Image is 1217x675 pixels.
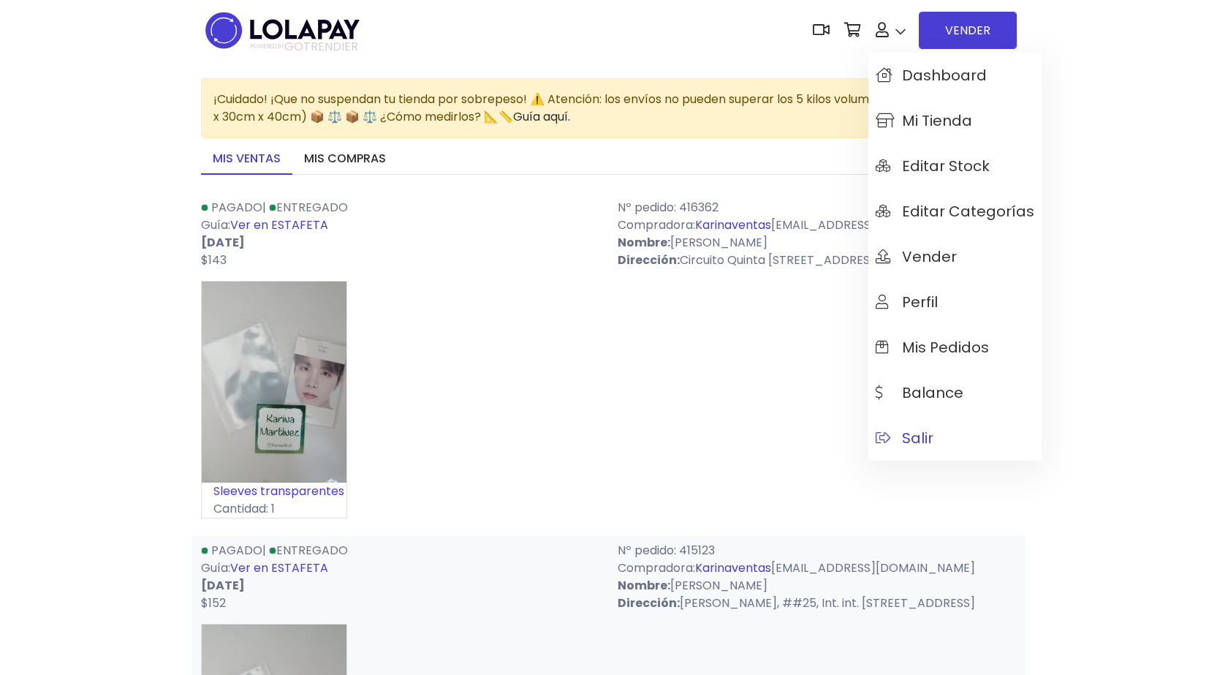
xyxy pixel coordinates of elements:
[618,252,680,268] strong: Dirección:
[211,199,262,216] span: Pagado
[868,370,1042,415] a: Balance
[618,577,670,594] strong: Nombre:
[618,559,1017,577] p: Compradora: [EMAIL_ADDRESS][DOMAIN_NAME]
[192,199,609,269] div: | Guía:
[876,67,987,83] span: Dashboard
[876,203,1034,219] span: Editar Categorías
[292,144,398,175] a: Mis compras
[876,385,963,401] span: Balance
[230,559,328,576] a: Ver en ESTAFETA
[868,279,1042,325] a: Perfil
[919,12,1017,49] a: VENDER
[213,483,344,499] a: Sleeves transparentes
[868,189,1042,234] a: Editar Categorías
[618,199,1017,216] p: Nº pedido: 416362
[201,144,292,175] a: Mis ventas
[202,500,346,518] p: Cantidad: 1
[868,143,1042,189] a: Editar Stock
[201,595,226,611] span: $152
[868,234,1042,279] a: Vender
[201,252,227,268] span: $143
[868,415,1042,461] a: Salir
[201,7,364,53] img: logo
[868,325,1042,370] a: Mis pedidos
[201,234,600,252] p: [DATE]
[876,430,933,446] span: Salir
[192,542,609,612] div: | Guía:
[618,577,1017,595] p: [PERSON_NAME]
[876,249,957,265] span: Vender
[202,282,346,483] img: small_1704489949524.jpeg
[213,91,998,125] span: ¡Cuidado! ¡Que no suspendan tu tienda por sobrepeso! ⚠️ Atención: los envíos no pueden superar lo...
[876,339,989,355] span: Mis pedidos
[868,98,1042,143] a: Mi tienda
[251,40,358,53] span: TRENDIER
[618,595,680,611] strong: Dirección:
[695,216,771,233] a: Karinaventas
[269,199,348,216] a: Entregado
[269,542,348,559] a: Entregado
[618,595,1017,612] p: [PERSON_NAME], ##25, Int. int. [STREET_ADDRESS]
[868,53,1042,98] a: Dashboard
[618,234,1017,252] p: [PERSON_NAME]
[876,294,938,310] span: Perfil
[618,252,1017,269] p: Circuito Quinta [STREET_ADDRESS]
[230,216,328,233] a: Ver en ESTAFETA
[618,216,1017,234] p: Compradora: [EMAIL_ADDRESS][DOMAIN_NAME]
[695,559,771,576] a: Karinaventas
[876,158,990,174] span: Editar Stock
[876,113,972,129] span: Mi tienda
[618,542,1017,559] p: Nº pedido: 415123
[211,542,262,559] span: Pagado
[284,38,303,55] span: GO
[201,577,600,595] p: [DATE]
[513,108,570,125] a: Guía aquí.
[251,42,284,50] span: POWERED BY
[618,234,670,251] strong: Nombre:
